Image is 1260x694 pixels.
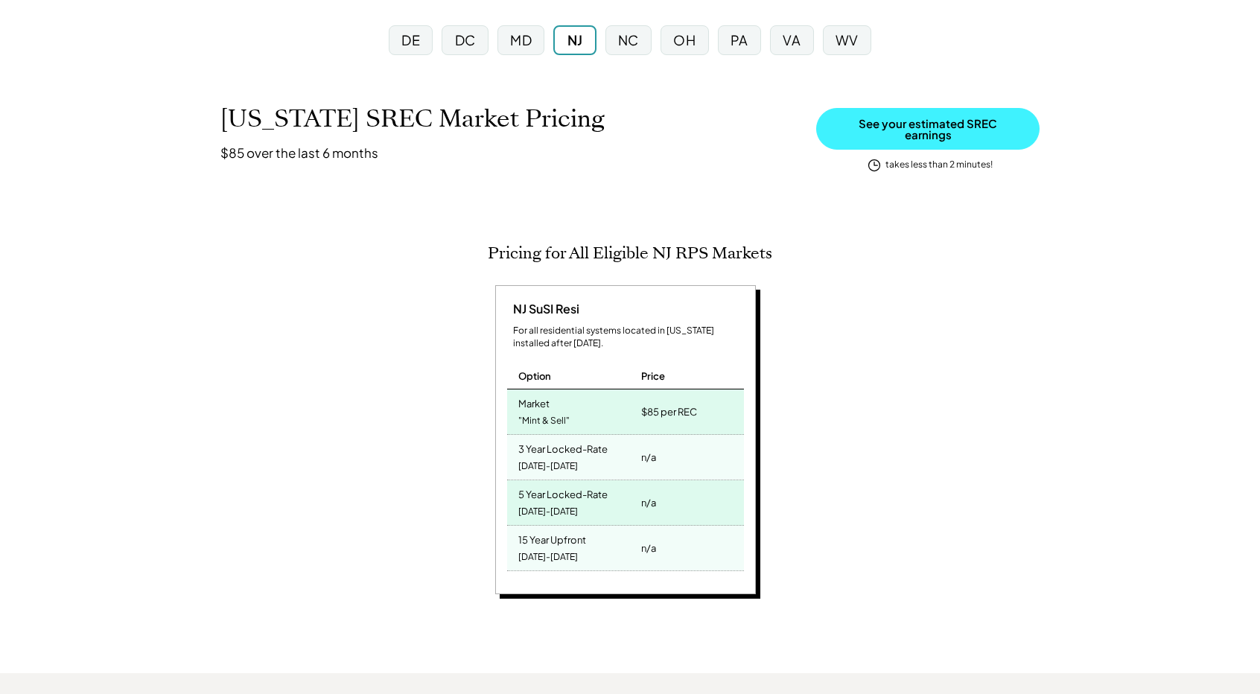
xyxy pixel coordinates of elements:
div: VA [783,31,801,49]
div: DE [401,31,420,49]
div: DC [455,31,476,49]
div: PA [731,31,748,49]
div: takes less than 2 minutes! [885,159,993,171]
div: "Mint & Sell" [518,411,570,431]
h3: $85 over the last 6 months [220,144,378,161]
div: Option [518,369,551,383]
div: 5 Year Locked-Rate [518,484,608,501]
div: NC [618,31,639,49]
div: n/a [641,492,656,513]
div: [DATE]-[DATE] [518,502,578,522]
div: [DATE]-[DATE] [518,456,578,477]
div: n/a [641,538,656,558]
div: WV [836,31,859,49]
h2: Pricing for All Eligible NJ RPS Markets [488,243,772,263]
div: 3 Year Locked-Rate [518,439,608,456]
div: Market [518,393,550,410]
div: 15 Year Upfront [518,529,586,547]
h1: [US_STATE] SREC Market Pricing [220,104,605,133]
div: NJ [567,31,583,49]
div: MD [510,31,532,49]
div: OH [673,31,696,49]
div: $85 per REC [641,401,697,422]
button: See your estimated SREC earnings [816,108,1040,150]
div: [DATE]-[DATE] [518,547,578,567]
div: NJ SuSI Resi [507,301,579,317]
div: Price [641,369,665,383]
div: For all residential systems located in [US_STATE] installed after [DATE]. [513,325,744,350]
div: n/a [641,447,656,468]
